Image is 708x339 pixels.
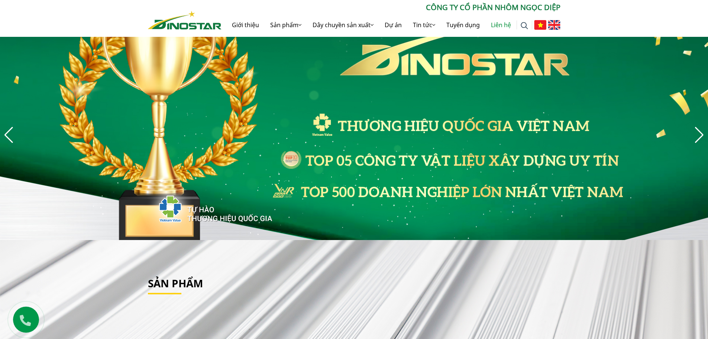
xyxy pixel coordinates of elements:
[148,9,222,29] a: Nhôm Dinostar
[222,2,560,13] p: CÔNG TY CỔ PHẦN NHÔM NGỌC DIỆP
[379,13,407,37] a: Dự án
[407,13,441,37] a: Tin tức
[521,22,528,29] img: search
[534,20,546,30] img: Tiếng Việt
[137,182,274,233] img: thqg
[307,13,379,37] a: Dây chuyền sản xuất
[694,127,704,143] div: Next slide
[226,13,265,37] a: Giới thiệu
[265,13,307,37] a: Sản phẩm
[548,20,560,30] img: English
[148,11,222,29] img: Nhôm Dinostar
[4,127,14,143] div: Previous slide
[148,276,203,290] a: Sản phẩm
[441,13,485,37] a: Tuyển dụng
[485,13,517,37] a: Liên hệ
